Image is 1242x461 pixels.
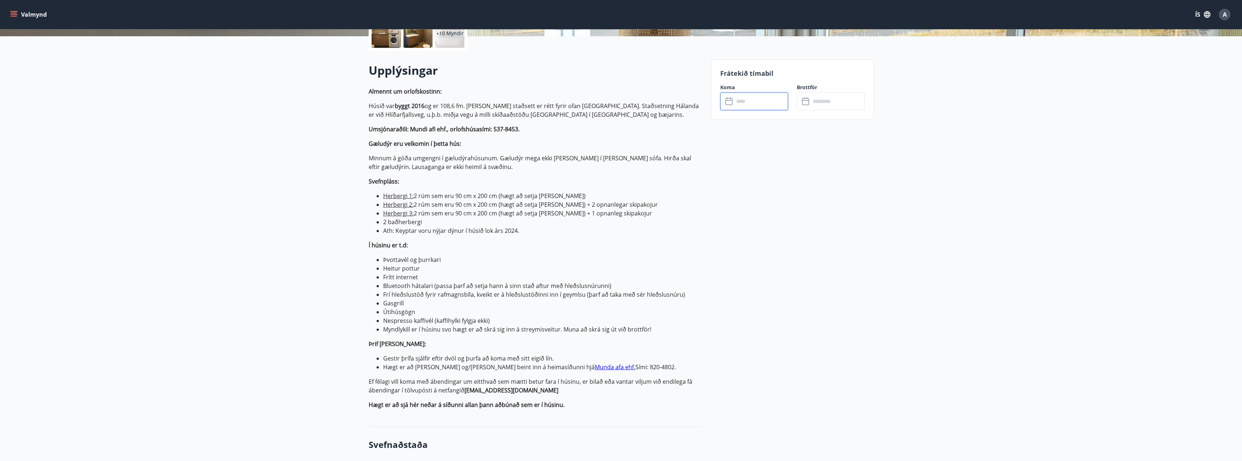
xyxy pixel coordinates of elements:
[369,62,702,78] h2: Upplýsingar
[1223,11,1227,18] span: A
[383,363,702,371] li: Hægt er að [PERSON_NAME] og/[PERSON_NAME] beint inn á heimasíðunni hjá Sími: 820-4802.
[383,308,702,316] li: Útihúsgögn
[383,201,414,209] ins: Herbergi 2:
[383,281,702,290] li: Bluetooth hátalari (passa þarf að setja hann á sinn stað aftur með hleðslusnúrunni)
[383,226,702,235] li: Ath: Keyptar voru nýjar dýnur í húsið lok árs 2024.
[383,264,702,273] li: Heitur pottur
[720,84,788,91] label: Koma
[369,140,461,148] strong: Gæludýr eru velkomin í þetta hús:
[383,325,702,334] li: Myndlykill er í húsinu svo hægt er að skrá sig inn á streymisveitur. Muna að skrá sig út við brot...
[369,125,520,133] strong: Umsjónaraðili: Mundi afi ehf., orlofshúsasími: 537-8453.
[383,290,702,299] li: Frí hleðslustöð fyrir rafmagnsbíla, kveikt er á hleðslustöðinni inn í geymlsu (þarf að taka með s...
[464,386,558,394] strong: [EMAIL_ADDRESS][DOMAIN_NAME]
[383,209,414,217] ins: Herbergi 3:
[797,84,865,91] label: Brottför
[383,192,414,200] ins: Herbergi 1:
[383,354,702,363] li: Gestir þrífa sjálfir eftir dvöl og þurfa að koma með sitt eigið lín.
[1191,8,1214,21] button: ÍS
[369,87,442,95] strong: Almennt um orlofskostinn:
[383,200,702,209] li: 2 rúm sem eru 90 cm x 200 cm (hægt að setja [PERSON_NAME]) + 2 opnanlegar skipakojur
[383,273,702,281] li: Frítt internet
[720,69,865,78] p: Frátekið tímabil
[395,102,425,110] strong: byggt 2016
[9,8,50,21] button: menu
[369,377,702,395] p: Ef félagi vill koma með ábendingar um eitthvað sem mætti betur fara í húsinu, er bilað eða vantar...
[369,340,426,348] strong: Þrif [PERSON_NAME]:
[383,192,702,200] li: 2 rúm sem eru 90 cm x 200 cm (hægt að setja [PERSON_NAME])
[1216,6,1233,23] button: A
[369,154,702,171] p: Minnum á góða umgengni í gæludýrahúsunum. Gæludýr mega ekki [PERSON_NAME] í [PERSON_NAME] sófa. H...
[369,439,702,451] h3: Svefnaðstaða
[383,299,702,308] li: Gasgrill
[369,177,399,185] strong: Svefnpláss:
[369,241,408,249] strong: Í húsinu er t.d:
[369,401,565,409] strong: Hægt er að sjá hér neðar á síðunni allan þann aðbúnað sem er í húsinu.
[383,255,702,264] li: Þvottavél og þurrkari
[383,316,702,325] li: Nespresso kaffivél (kaffihylki fylgja ekki)
[369,102,702,119] p: Húsið var og er 108,6 fm. [PERSON_NAME] staðsett er rétt fyrir ofan [GEOGRAPHIC_DATA]. Staðsetnin...
[436,30,464,37] p: +10 Myndir
[383,218,702,226] li: 2 baðherbergi
[595,363,635,371] a: Munda afa ehf.
[383,209,702,218] li: 2 rúm sem eru 90 cm x 200 cm (hægt að setja [PERSON_NAME]) + 1 opnanleg skipakojur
